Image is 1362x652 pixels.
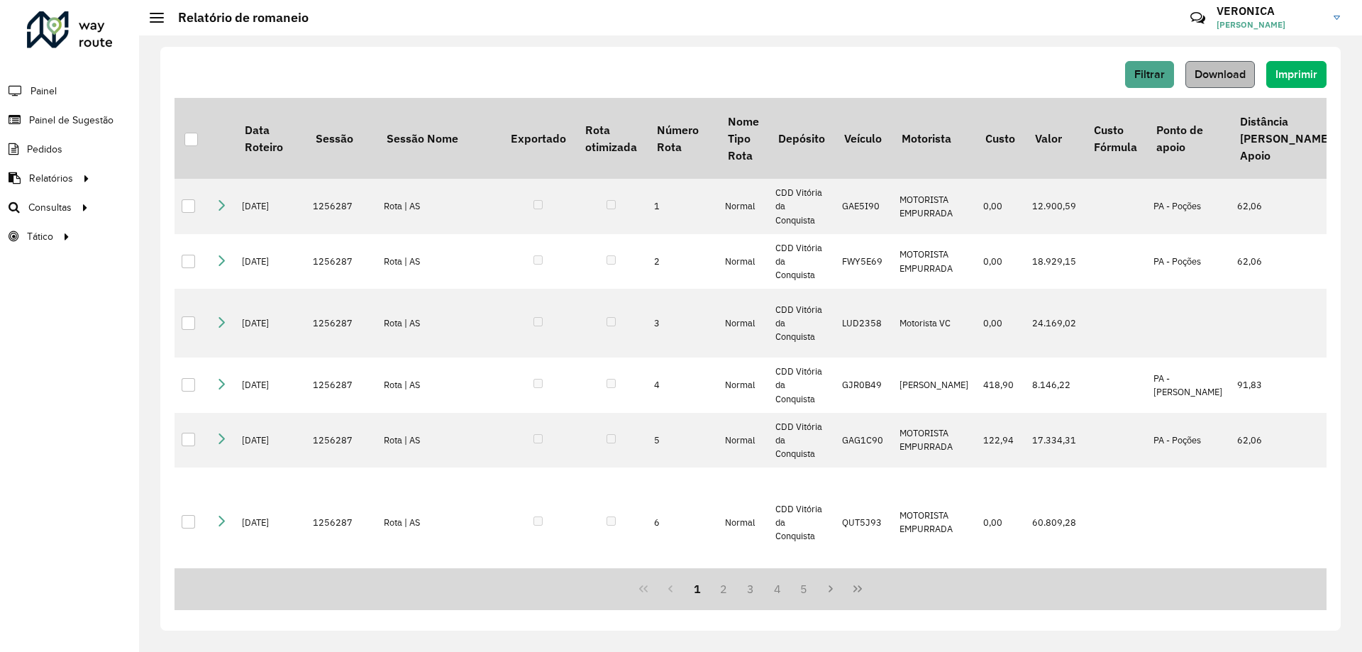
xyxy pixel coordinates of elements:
th: Valor [1025,98,1084,179]
td: 60.809,28 [1025,468,1084,577]
td: 122,94 [976,413,1025,468]
td: CDD Vitória da Conquista [768,179,834,234]
h2: Relatório de romaneio [164,10,309,26]
h3: VERONICA [1217,4,1323,18]
td: Normal [718,358,768,413]
td: 2 [647,234,718,289]
td: 1256287 [306,468,377,577]
td: GAE5I90 [835,179,892,234]
td: [DATE] [235,289,306,358]
th: Depósito [768,98,834,179]
td: [DATE] [235,358,306,413]
span: Filtrar [1134,68,1165,80]
td: 1 [647,179,718,234]
td: 1256287 [306,413,377,468]
td: 17.334,31 [1025,413,1084,468]
td: CDD Vitória da Conquista [768,413,834,468]
td: Rota | AS [377,413,501,468]
td: Normal [718,289,768,358]
span: [PERSON_NAME] [1217,18,1323,31]
td: Rota | AS [377,468,501,577]
td: 12.900,59 [1025,179,1084,234]
td: QUT5J93 [835,468,892,577]
th: Nome Tipo Rota [718,98,768,179]
td: [DATE] [235,234,306,289]
td: GAG1C90 [835,413,892,468]
td: 91,83 [1230,358,1341,413]
button: 2 [710,575,737,602]
td: FWY5E69 [835,234,892,289]
th: Rota otimizada [575,98,646,179]
button: 1 [684,575,711,602]
button: Filtrar [1125,61,1174,88]
span: Imprimir [1275,68,1317,80]
td: 1256287 [306,179,377,234]
td: PA - Poções [1146,413,1230,468]
td: MOTORISTA EMPURRADA [892,413,976,468]
th: Data Roteiro [235,98,306,179]
td: 8.146,22 [1025,358,1084,413]
span: Painel de Sugestão [29,113,113,128]
td: [DATE] [235,179,306,234]
td: [DATE] [235,468,306,577]
td: 5 [647,413,718,468]
td: Motorista VC [892,289,976,358]
button: Next Page [817,575,844,602]
span: Tático [27,229,53,244]
td: 6 [647,468,718,577]
td: Rota | AS [377,179,501,234]
td: CDD Vitória da Conquista [768,358,834,413]
td: 1256287 [306,234,377,289]
button: 4 [764,575,791,602]
button: Imprimir [1266,61,1327,88]
td: 3 [647,289,718,358]
td: [PERSON_NAME] [892,358,976,413]
th: Número Rota [647,98,718,179]
td: CDD Vitória da Conquista [768,234,834,289]
td: 1256287 [306,358,377,413]
td: 24.169,02 [1025,289,1084,358]
td: 18.929,15 [1025,234,1084,289]
td: MOTORISTA EMPURRADA [892,179,976,234]
th: Sessão [306,98,377,179]
th: Custo [976,98,1025,179]
span: Pedidos [27,142,62,157]
th: Motorista [892,98,976,179]
td: CDD Vitória da Conquista [768,289,834,358]
td: Rota | AS [377,289,501,358]
td: MOTORISTA EMPURRADA [892,234,976,289]
span: Painel [31,84,57,99]
td: 0,00 [976,468,1025,577]
button: 5 [791,575,818,602]
th: Veículo [835,98,892,179]
button: Download [1185,61,1255,88]
td: [DATE] [235,413,306,468]
button: 3 [737,575,764,602]
td: 62,06 [1230,179,1341,234]
th: Ponto de apoio [1146,98,1230,179]
td: PA - [PERSON_NAME] [1146,358,1230,413]
td: 0,00 [976,234,1025,289]
td: PA - Poções [1146,234,1230,289]
td: Normal [718,179,768,234]
span: Download [1195,68,1246,80]
td: 0,00 [976,289,1025,358]
td: Normal [718,234,768,289]
td: GJR0B49 [835,358,892,413]
td: Normal [718,413,768,468]
th: Distância [PERSON_NAME] Apoio [1230,98,1341,179]
td: 4 [647,358,718,413]
th: Custo Fórmula [1084,98,1146,179]
td: 62,06 [1230,413,1341,468]
a: Contato Rápido [1183,3,1213,33]
span: Consultas [28,200,72,215]
th: Exportado [501,98,575,179]
td: 62,06 [1230,234,1341,289]
td: Rota | AS [377,358,501,413]
td: Normal [718,468,768,577]
td: 418,90 [976,358,1025,413]
button: Last Page [844,575,871,602]
th: Sessão Nome [377,98,501,179]
td: LUD2358 [835,289,892,358]
td: PA - Poções [1146,179,1230,234]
